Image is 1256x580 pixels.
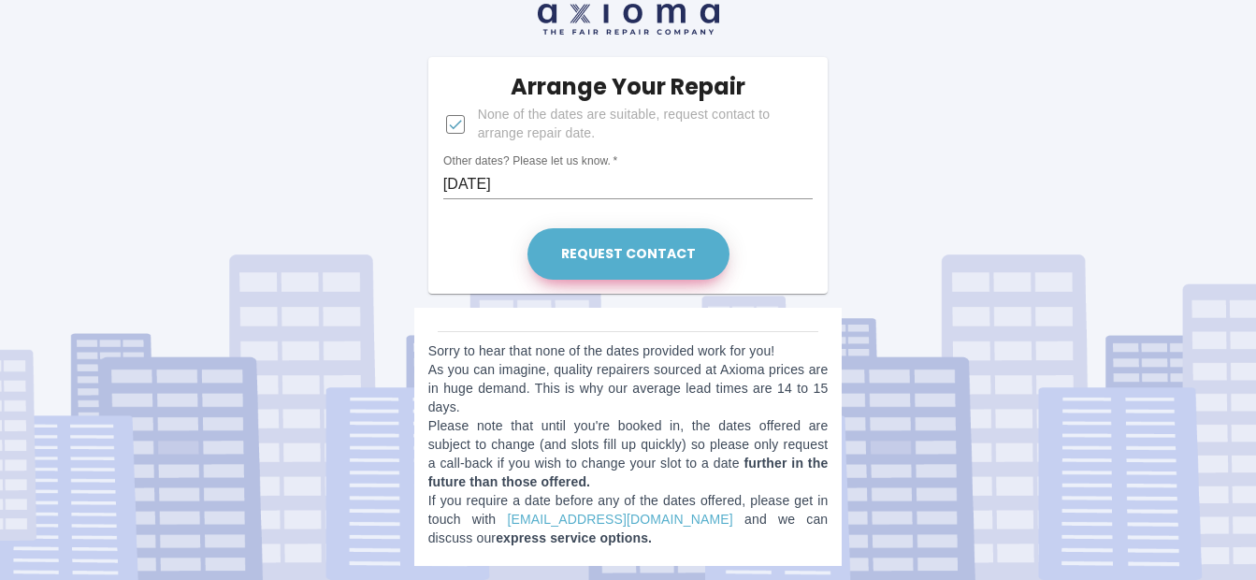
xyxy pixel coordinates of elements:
b: express service options. [496,530,652,545]
span: None of the dates are suitable, request contact to arrange repair date. [478,106,799,143]
h5: Arrange Your Repair [511,72,745,102]
b: further in the future than those offered. [428,456,829,489]
button: Request contact [527,228,729,280]
label: Other dates? Please let us know. [443,153,617,169]
a: [EMAIL_ADDRESS][DOMAIN_NAME] [507,512,732,527]
p: Sorry to hear that none of the dates provided work for you! As you can imagine, quality repairers... [428,341,829,547]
